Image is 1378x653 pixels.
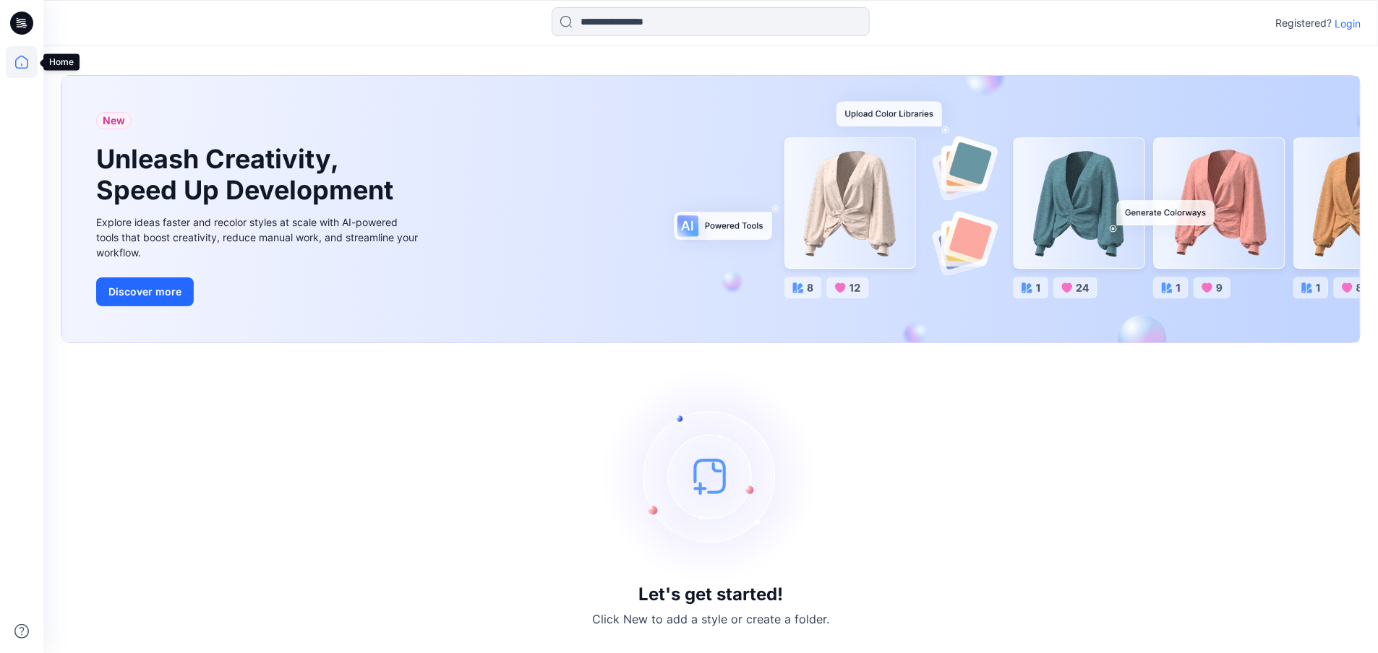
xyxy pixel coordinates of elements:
[96,277,421,306] a: Discover more
[638,584,783,605] h3: Let's get started!
[96,144,400,206] h1: Unleash Creativity, Speed Up Development
[592,610,829,628] p: Click New to add a style or create a folder.
[1275,14,1332,32] p: Registered?
[1335,16,1361,31] p: Login
[103,112,125,129] span: New
[96,277,194,306] button: Discover more
[96,215,421,260] div: Explore ideas faster and recolor styles at scale with AI-powered tools that boost creativity, red...
[602,368,819,584] img: empty-state-image.svg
